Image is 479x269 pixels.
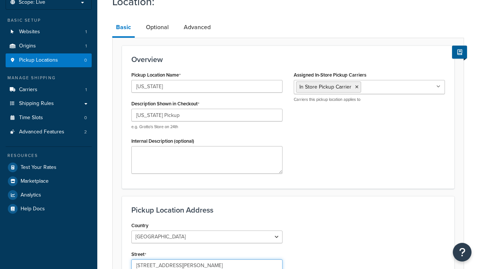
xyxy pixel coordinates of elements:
[6,53,92,67] li: Pickup Locations
[6,125,92,139] a: Advanced Features2
[85,87,87,93] span: 1
[299,83,351,91] span: In Store Pickup Carrier
[21,192,41,198] span: Analytics
[6,83,92,97] a: Carriers1
[131,206,445,214] h3: Pickup Location Address
[6,174,92,188] a: Marketplace
[6,17,92,24] div: Basic Setup
[453,243,472,262] button: Open Resource Center
[85,43,87,49] span: 1
[19,115,43,121] span: Time Slots
[6,25,92,39] li: Websites
[6,75,92,81] div: Manage Shipping
[6,152,92,159] div: Resources
[6,125,92,139] li: Advanced Features
[21,178,49,185] span: Marketplace
[294,72,366,78] label: Assigned In-Store Pickup Carriers
[131,138,194,144] label: Internal Description (optional)
[131,251,146,257] label: Street
[19,29,40,35] span: Websites
[6,202,92,216] a: Help Docs
[19,57,58,64] span: Pickup Locations
[84,115,87,121] span: 0
[6,161,92,174] a: Test Your Rates
[85,29,87,35] span: 1
[84,57,87,64] span: 0
[6,83,92,97] li: Carriers
[6,97,92,111] a: Shipping Rules
[6,111,92,125] li: Time Slots
[142,18,173,36] a: Optional
[6,39,92,53] li: Origins
[6,111,92,125] a: Time Slots0
[294,97,445,102] p: Carriers this pickup location applies to
[131,223,149,228] label: Country
[84,129,87,135] span: 2
[19,43,36,49] span: Origins
[19,87,37,93] span: Carriers
[112,18,135,38] a: Basic
[6,53,92,67] a: Pickup Locations0
[131,124,283,130] p: e.g. Grotto's Store on 24th
[180,18,214,36] a: Advanced
[6,25,92,39] a: Websites1
[6,188,92,202] a: Analytics
[19,129,64,135] span: Advanced Features
[131,101,199,107] label: Description Shown in Checkout
[21,164,57,171] span: Test Your Rates
[6,39,92,53] a: Origins1
[21,206,45,212] span: Help Docs
[131,72,181,78] label: Pickup Location Name
[131,55,445,64] h3: Overview
[19,101,54,107] span: Shipping Rules
[452,46,467,59] button: Show Help Docs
